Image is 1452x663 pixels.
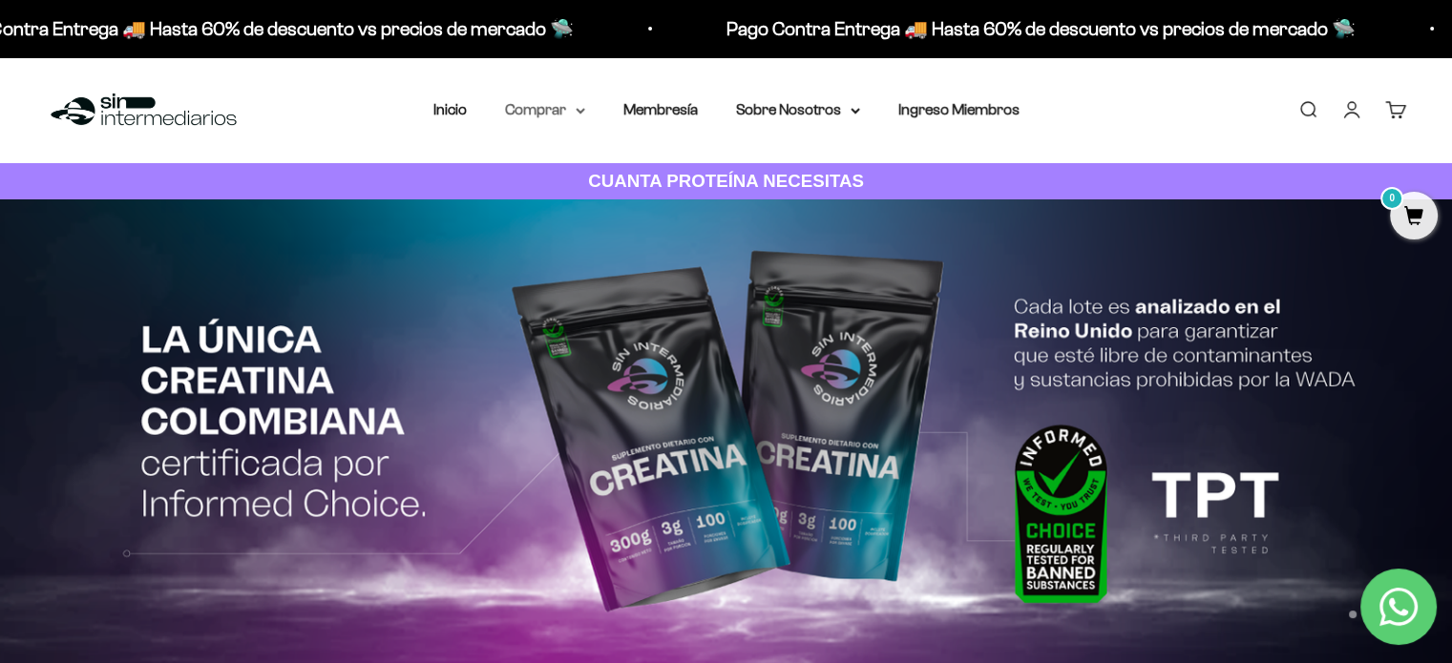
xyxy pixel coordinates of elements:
[505,97,585,122] summary: Comprar
[588,171,864,191] strong: CUANTA PROTEÍNA NECESITAS
[1390,207,1438,228] a: 0
[736,97,860,122] summary: Sobre Nosotros
[623,101,698,117] a: Membresía
[707,13,1336,44] p: Pago Contra Entrega 🚚 Hasta 60% de descuento vs precios de mercado 🛸
[433,101,467,117] a: Inicio
[1380,187,1403,210] mark: 0
[898,101,1020,117] a: Ingreso Miembros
